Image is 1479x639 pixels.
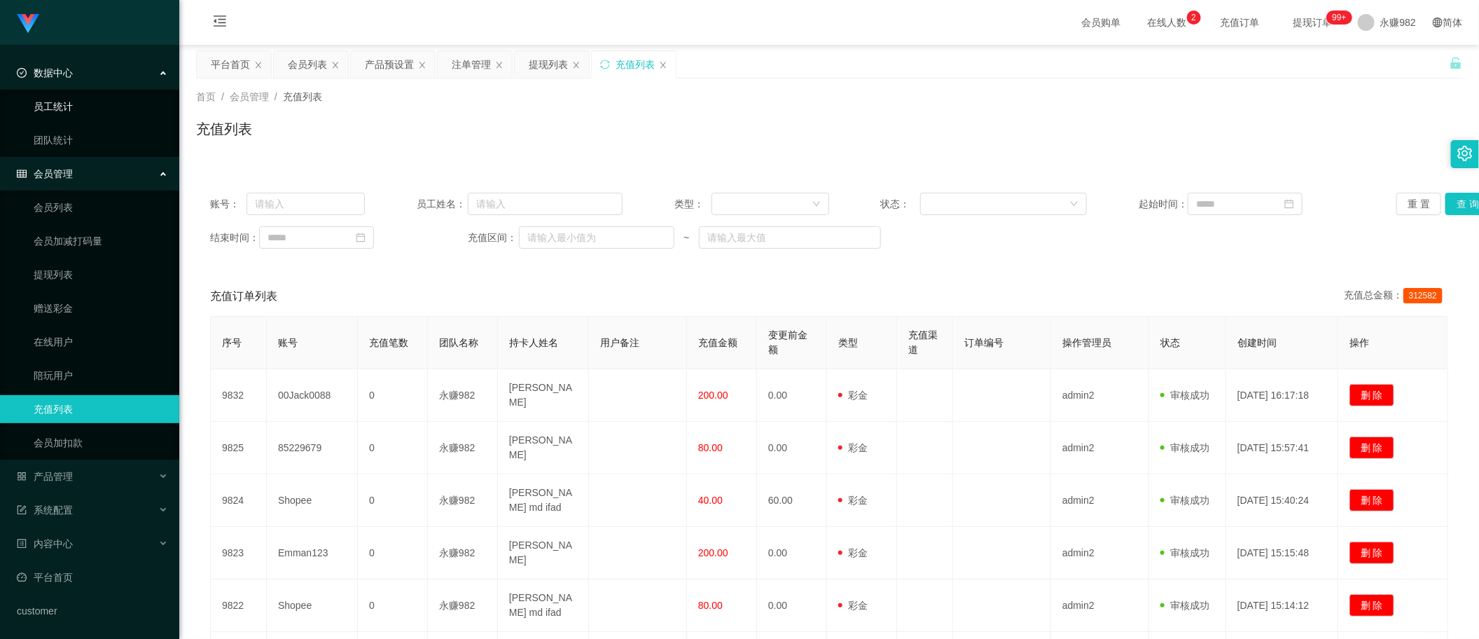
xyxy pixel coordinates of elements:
[1214,18,1267,27] span: 充值订单
[211,527,267,579] td: 9823
[1345,288,1448,305] div: 充值总金额：
[17,504,73,516] span: 系统配置
[196,1,244,46] i: 图标: menu-fold
[838,390,868,401] span: 彩金
[812,200,821,209] i: 图标: down
[498,579,589,632] td: [PERSON_NAME] md ifad
[1349,337,1369,348] span: 操作
[838,600,868,611] span: 彩金
[358,422,428,474] td: 0
[1160,600,1209,611] span: 审核成功
[222,337,242,348] span: 序号
[698,442,723,453] span: 80.00
[34,429,168,457] a: 会员加扣款
[17,563,168,591] a: 图标: dashboard平台首页
[498,474,589,527] td: [PERSON_NAME] md ifad
[1160,495,1209,506] span: 审核成功
[1349,594,1394,617] button: 删 除
[211,474,267,527] td: 9824
[34,261,168,289] a: 提现列表
[674,231,699,245] span: ~
[254,61,263,69] i: 图标: close
[34,126,168,154] a: 团队统计
[1284,199,1294,209] i: 图标: calendar
[275,91,277,102] span: /
[757,579,827,632] td: 0.00
[1226,369,1338,422] td: [DATE] 16:17:18
[519,226,674,249] input: 请输入最小值为
[428,369,498,422] td: 永赚982
[210,288,277,305] span: 充值订单列表
[34,395,168,423] a: 充值列表
[1160,390,1209,401] span: 审核成功
[418,61,426,69] i: 图标: close
[698,600,723,611] span: 80.00
[698,495,723,506] span: 40.00
[1286,18,1340,27] span: 提现订单
[17,168,73,179] span: 会员管理
[1349,384,1394,406] button: 删 除
[838,337,858,348] span: 类型
[1226,422,1338,474] td: [DATE] 15:57:41
[17,539,27,549] i: 图标: profile
[356,233,366,242] i: 图标: calendar
[468,193,623,215] input: 请输入
[246,193,365,215] input: 请输入
[34,328,168,356] a: 在线用户
[428,527,498,579] td: 永赚982
[698,337,737,348] span: 充值金额
[17,14,39,34] img: logo.9652507e.png
[698,547,728,558] span: 200.00
[358,369,428,422] td: 0
[674,197,711,212] span: 类型：
[616,51,655,78] div: 充值列表
[331,61,340,69] i: 图标: close
[659,61,667,69] i: 图标: close
[196,91,216,102] span: 首页
[428,474,498,527] td: 永赚982
[768,329,807,355] span: 变更前金额
[267,527,358,579] td: Emman123
[1349,437,1394,459] button: 删 除
[1450,57,1462,69] i: 图标: unlock
[210,197,246,212] span: 账号：
[757,369,827,422] td: 0.00
[17,68,27,78] i: 图标: check-circle-o
[428,422,498,474] td: 永赚982
[17,169,27,179] i: 图标: table
[267,422,358,474] td: 85229679
[1403,288,1443,303] span: 312582
[17,472,27,481] i: 图标: appstore-o
[498,369,589,422] td: [PERSON_NAME]
[17,538,73,549] span: 内容中心
[34,92,168,121] a: 员工统计
[369,337,408,348] span: 充值笔数
[495,61,504,69] i: 图标: close
[1349,542,1394,564] button: 删 除
[417,197,468,212] span: 员工姓名：
[1457,146,1473,161] i: 图标: setting
[572,61,581,69] i: 图标: close
[1070,200,1078,209] i: 图标: down
[267,369,358,422] td: 00Jack0088
[17,505,27,515] i: 图标: form
[34,227,168,255] a: 会员加减打码量
[283,91,322,102] span: 充值列表
[1433,18,1443,27] i: 图标: global
[1226,579,1338,632] td: [DATE] 15:14:12
[757,474,827,527] td: 60.00
[964,337,1004,348] span: 订单编号
[1226,474,1338,527] td: [DATE] 15:40:24
[452,51,491,78] div: 注单管理
[838,495,868,506] span: 彩金
[1051,579,1149,632] td: admin2
[881,197,921,212] span: 状态：
[288,51,327,78] div: 会员列表
[498,422,589,474] td: [PERSON_NAME]
[1051,422,1149,474] td: admin2
[838,547,868,558] span: 彩金
[468,231,519,245] span: 充值区间：
[509,337,558,348] span: 持卡人姓名
[34,193,168,221] a: 会员列表
[1051,527,1149,579] td: admin2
